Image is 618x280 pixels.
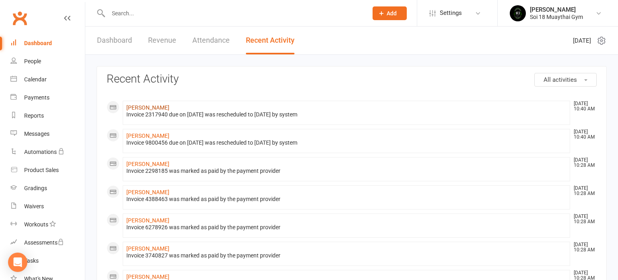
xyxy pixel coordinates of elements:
time: [DATE] 10:28 AM [570,186,596,196]
img: thumb_image1716960047.png [510,5,526,21]
a: Waivers [10,197,85,216]
div: Calendar [24,76,47,83]
div: Tasks [24,257,39,264]
a: Messages [10,125,85,143]
div: People [24,58,41,64]
a: Payments [10,89,85,107]
a: [PERSON_NAME] [126,245,169,252]
a: [PERSON_NAME] [126,189,169,195]
span: [DATE] [573,36,591,46]
a: [PERSON_NAME] [126,161,169,167]
div: Payments [24,94,49,101]
span: Add [387,10,397,17]
button: Add [373,6,407,20]
div: Automations [24,149,57,155]
a: Dashboard [97,27,132,54]
h3: Recent Activity [107,73,597,85]
time: [DATE] 10:28 AM [570,242,596,253]
time: [DATE] 10:28 AM [570,158,596,168]
div: [PERSON_NAME] [530,6,583,13]
div: Workouts [24,221,48,228]
div: Invoice 4388463 was marked as paid by the payment provider [126,196,566,203]
div: Invoice 6278926 was marked as paid by the payment provider [126,224,566,231]
a: Recent Activity [246,27,295,54]
button: All activities [534,73,597,87]
a: Assessments [10,234,85,252]
a: Tasks [10,252,85,270]
a: Clubworx [10,8,30,28]
a: Workouts [10,216,85,234]
div: Invoice 3740827 was marked as paid by the payment provider [126,252,566,259]
a: Attendance [192,27,230,54]
div: Soi 18 Muaythai Gym [530,13,583,21]
div: Waivers [24,203,44,209]
div: Assessments [24,239,64,246]
a: Product Sales [10,161,85,179]
a: [PERSON_NAME] [126,217,169,224]
div: Invoice 2317940 due on [DATE] was rescheduled to [DATE] by system [126,111,566,118]
div: Reports [24,112,44,119]
time: [DATE] 10:40 AM [570,101,596,112]
a: [PERSON_NAME] [126,133,169,139]
div: Invoice 9800456 due on [DATE] was rescheduled to [DATE] by system [126,139,566,146]
a: Reports [10,107,85,125]
a: Gradings [10,179,85,197]
div: Invoice 2298185 was marked as paid by the payment provider [126,168,566,174]
a: Calendar [10,71,85,89]
a: Automations [10,143,85,161]
time: [DATE] 10:28 AM [570,214,596,224]
span: Settings [440,4,462,22]
a: [PERSON_NAME] [126,104,169,111]
input: Search... [106,8,362,19]
div: Gradings [24,185,47,191]
div: Product Sales [24,167,59,173]
div: Dashboard [24,40,52,46]
a: Revenue [148,27,176,54]
div: Open Intercom Messenger [8,253,27,272]
a: Dashboard [10,34,85,52]
a: [PERSON_NAME] [126,274,169,280]
time: [DATE] 10:40 AM [570,129,596,140]
a: People [10,52,85,71]
span: All activities [544,76,577,83]
div: Messages [24,131,49,137]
